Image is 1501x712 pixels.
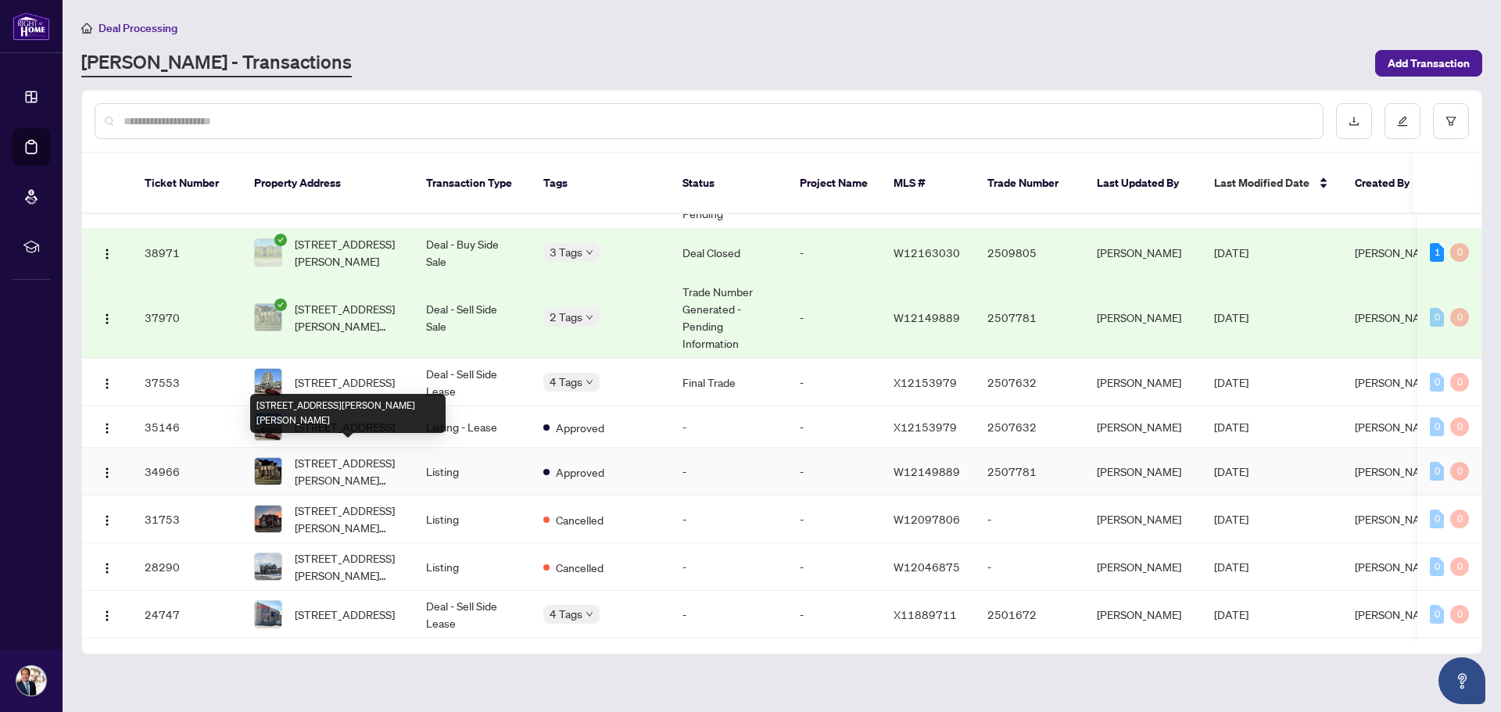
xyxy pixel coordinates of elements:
div: 0 [1430,510,1444,528]
span: [STREET_ADDRESS][PERSON_NAME][PERSON_NAME] [295,549,401,584]
span: X12153979 [894,375,957,389]
button: Logo [95,554,120,579]
td: - [670,496,787,543]
td: - [787,277,881,359]
td: Deal - Sell Side Sale [414,277,531,359]
span: [PERSON_NAME] [1355,560,1439,574]
img: Logo [101,467,113,479]
button: download [1336,103,1372,139]
span: [PERSON_NAME] [1355,512,1439,526]
span: Approved [556,463,604,481]
img: Logo [101,248,113,260]
button: Logo [95,305,120,330]
td: 2507781 [975,277,1084,359]
th: Last Updated By [1084,153,1202,214]
span: [DATE] [1214,512,1248,526]
span: download [1349,116,1359,127]
td: - [670,448,787,496]
td: [PERSON_NAME] [1084,543,1202,591]
span: [STREET_ADDRESS][PERSON_NAME][PERSON_NAME] [295,454,401,488]
div: 0 [1450,243,1469,262]
span: check-circle [274,234,287,246]
div: 0 [1450,417,1469,436]
img: Logo [101,610,113,622]
div: 0 [1450,557,1469,576]
th: Transaction Type [414,153,531,214]
span: W12046875 [894,560,960,574]
span: [PERSON_NAME] [1355,310,1439,324]
th: Trade Number [975,153,1084,214]
td: - [787,229,881,277]
td: [PERSON_NAME] [1084,277,1202,359]
th: Project Name [787,153,881,214]
img: thumbnail-img [255,239,281,266]
th: Property Address [242,153,414,214]
td: 31753 [132,496,242,543]
td: 28290 [132,543,242,591]
td: Listing [414,448,531,496]
div: 0 [1430,462,1444,481]
span: [PERSON_NAME] [1355,245,1439,259]
div: 0 [1430,373,1444,392]
td: - [787,359,881,406]
td: 2507632 [975,359,1084,406]
span: [STREET_ADDRESS][PERSON_NAME] [295,235,401,270]
td: 37970 [132,277,242,359]
td: [PERSON_NAME] [1084,229,1202,277]
div: 0 [1430,308,1444,327]
td: Deal - Buy Side Sale [414,229,531,277]
button: Logo [95,414,120,439]
td: 2501672 [975,591,1084,639]
td: [PERSON_NAME] [1084,359,1202,406]
span: 4 Tags [550,373,582,391]
img: thumbnail-img [255,304,281,331]
td: 38971 [132,229,242,277]
span: W12163030 [894,245,960,259]
td: 2507781 [975,448,1084,496]
span: Last Modified Date [1214,174,1309,191]
td: - [787,543,881,591]
span: [DATE] [1214,310,1248,324]
td: - [670,406,787,448]
div: 0 [1450,462,1469,481]
span: home [81,23,92,34]
span: Cancelled [556,511,604,528]
span: Approved [556,419,604,436]
td: Final Trade [670,359,787,406]
img: thumbnail-img [255,601,281,628]
th: Created By [1342,153,1436,214]
img: thumbnail-img [255,553,281,580]
td: [PERSON_NAME] [1084,448,1202,496]
button: Logo [95,240,120,265]
span: [DATE] [1214,420,1248,434]
span: [PERSON_NAME] [1355,375,1439,389]
button: Logo [95,370,120,395]
span: 4 Tags [550,605,582,623]
span: W12149889 [894,310,960,324]
td: - [975,543,1084,591]
span: [STREET_ADDRESS][PERSON_NAME][PERSON_NAME] [295,300,401,335]
button: Add Transaction [1375,50,1482,77]
span: [STREET_ADDRESS] [295,374,395,391]
td: Deal - Sell Side Lease [414,591,531,639]
span: down [586,378,593,386]
td: - [787,406,881,448]
img: Profile Icon [16,666,46,696]
img: thumbnail-img [255,369,281,395]
td: - [787,496,881,543]
span: Deal Processing [99,21,177,35]
span: 3 Tags [550,243,582,261]
span: [DATE] [1214,607,1248,621]
span: edit [1397,116,1408,127]
button: Open asap [1438,657,1485,704]
td: 34966 [132,448,242,496]
button: Logo [95,602,120,627]
img: logo [13,12,50,41]
div: 0 [1430,605,1444,624]
div: 0 [1450,605,1469,624]
td: 2507632 [975,406,1084,448]
td: - [787,591,881,639]
span: 2 Tags [550,308,582,326]
td: Listing [414,543,531,591]
span: Cancelled [556,559,604,576]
